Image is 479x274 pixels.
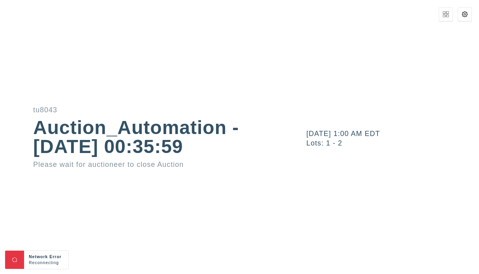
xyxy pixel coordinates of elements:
div: Please wait for auctioneer to close Auction [33,161,254,168]
div: Reconnecting [29,260,64,266]
div: Auction_Automation - [DATE] 00:35:59 [33,118,254,156]
div: [DATE] 1:00 AM EDT [306,130,479,137]
div: Network Error [29,254,64,260]
div: Lots: 1 - 2 [306,140,479,147]
div: tu8043 [33,106,254,113]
